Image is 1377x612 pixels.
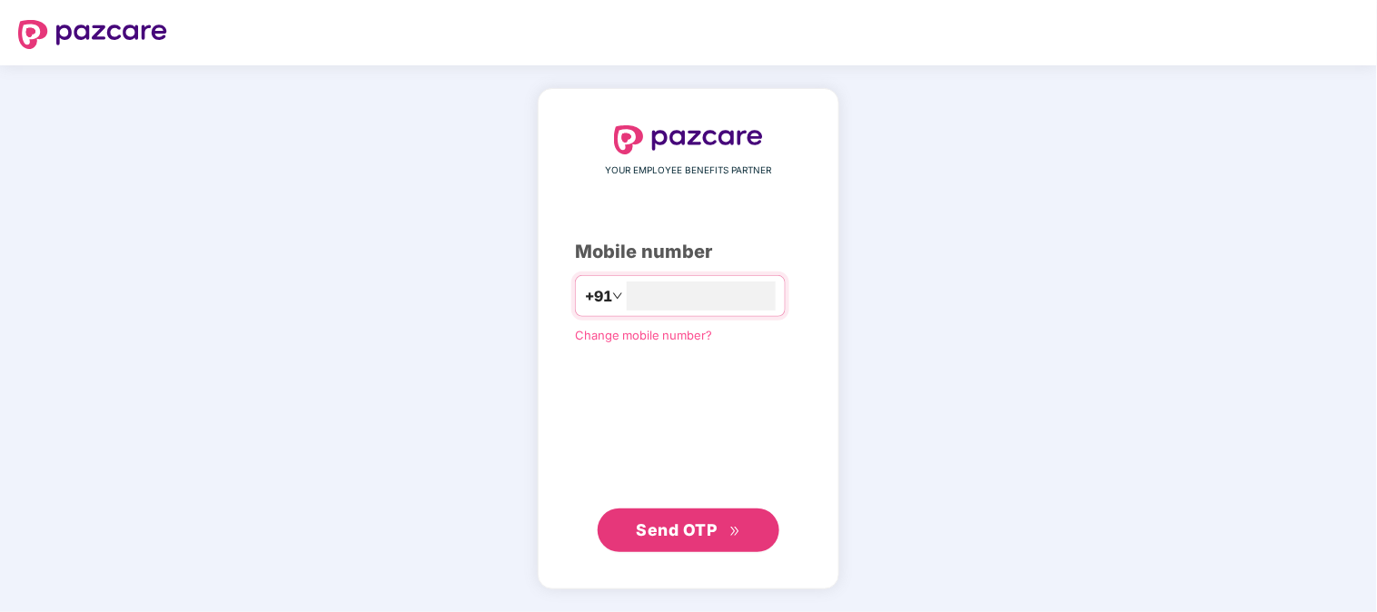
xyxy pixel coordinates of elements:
[612,291,623,301] span: down
[637,520,718,539] span: Send OTP
[729,526,741,538] span: double-right
[606,163,772,178] span: YOUR EMPLOYEE BENEFITS PARTNER
[614,125,763,154] img: logo
[18,20,167,49] img: logo
[598,508,779,552] button: Send OTPdouble-right
[575,238,802,266] div: Mobile number
[585,285,612,308] span: +91
[575,328,712,342] a: Change mobile number?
